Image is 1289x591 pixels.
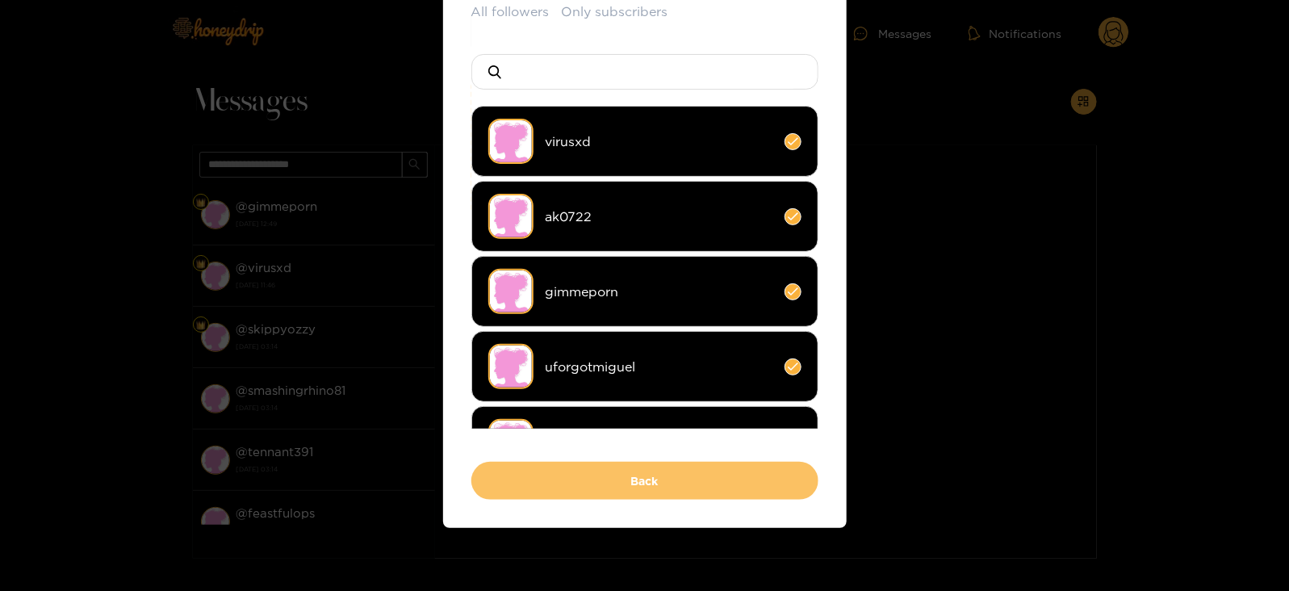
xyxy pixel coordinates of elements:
img: no-avatar.png [488,194,534,239]
img: no-avatar.png [488,269,534,314]
button: Only subscribers [562,2,668,21]
button: Back [471,462,818,500]
span: uforgotmiguel [546,358,772,376]
button: All followers [471,2,550,21]
span: virusxd [546,132,772,151]
img: no-avatar.png [488,344,534,389]
span: ak0722 [546,207,772,226]
img: no-avatar.png [488,119,534,164]
img: no-avatar.png [488,419,534,464]
span: gimmeporn [546,283,772,301]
